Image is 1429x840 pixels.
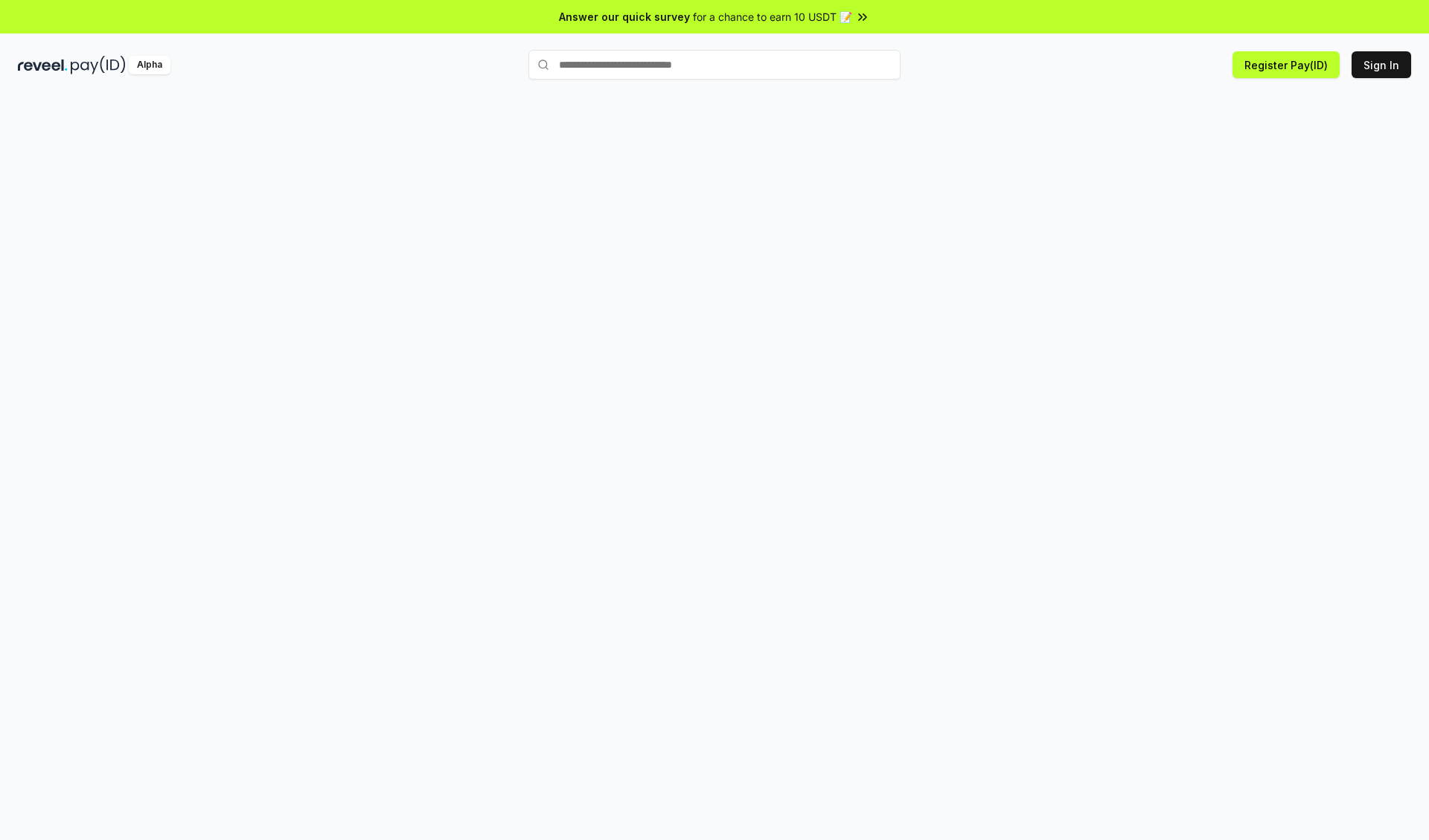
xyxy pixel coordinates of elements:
img: reveel_dark [18,56,68,74]
button: Sign In [1352,51,1411,78]
img: pay_id [71,56,126,74]
span: Answer our quick survey [559,9,690,25]
span: for a chance to earn 10 USDT 📝 [693,9,852,25]
div: Alpha [129,56,170,74]
button: Register Pay(ID) [1233,51,1340,78]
